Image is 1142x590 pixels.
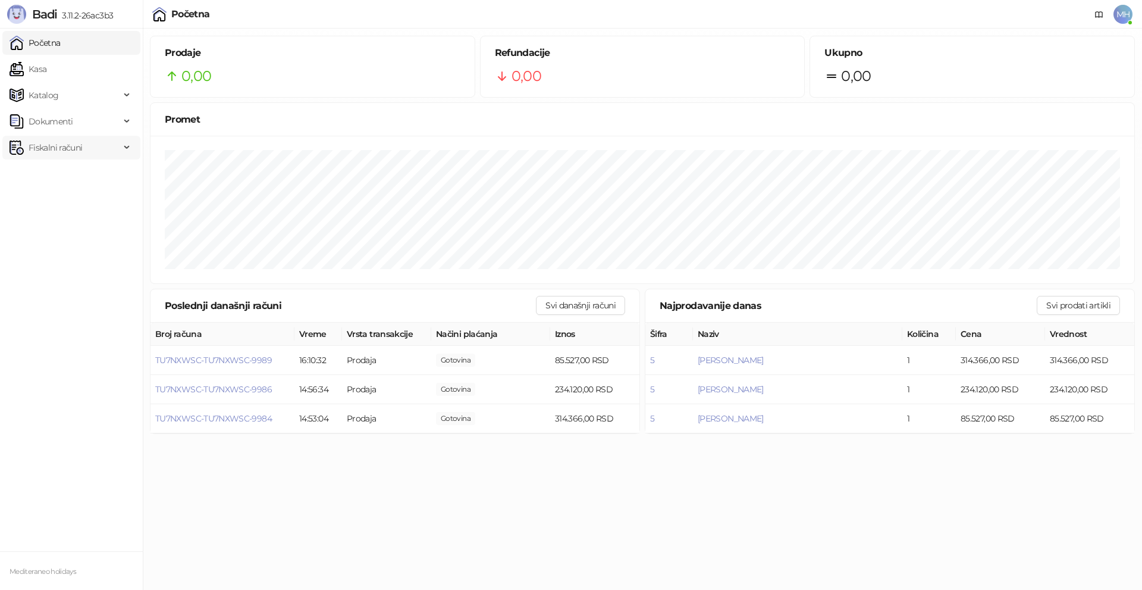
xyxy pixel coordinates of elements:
[550,323,639,346] th: Iznos
[57,10,113,21] span: 3.11.2-26ac3b3
[165,46,460,60] h5: Prodaje
[1045,375,1134,404] td: 234.120,00 RSD
[29,136,82,160] span: Fiskalni računi
[1045,346,1134,375] td: 314.366,00 RSD
[841,65,871,88] span: 0,00
[824,46,1120,60] h5: Ukupno
[342,346,431,375] td: Prodaja
[10,567,76,576] small: Mediteraneo holidays
[165,298,536,313] div: Poslednji današnji računi
[1090,5,1109,24] a: Dokumentacija
[436,412,475,425] span: 0,00
[171,10,210,19] div: Početna
[902,375,956,404] td: 1
[181,65,211,88] span: 0,00
[536,296,625,315] button: Svi današnji računi
[1113,5,1132,24] span: MH
[693,323,902,346] th: Naziv
[698,413,764,424] button: [PERSON_NAME]
[10,31,61,55] a: Početna
[512,65,541,88] span: 0,00
[956,375,1045,404] td: 234.120,00 RSD
[342,375,431,404] td: Prodaja
[294,375,342,404] td: 14:56:34
[550,404,639,433] td: 314.366,00 RSD
[550,346,639,375] td: 85.527,00 RSD
[650,355,654,366] button: 5
[1045,404,1134,433] td: 85.527,00 RSD
[155,355,272,366] button: TU7NXWSC-TU7NXWSC-9989
[550,375,639,404] td: 234.120,00 RSD
[150,323,294,346] th: Broj računa
[436,354,475,367] span: 0,00
[342,323,431,346] th: Vrsta transakcije
[7,5,26,24] img: Logo
[165,112,1120,127] div: Promet
[698,384,764,395] button: [PERSON_NAME]
[155,384,272,395] button: TU7NXWSC-TU7NXWSC-9986
[155,413,272,424] button: TU7NXWSC-TU7NXWSC-9984
[1037,296,1120,315] button: Svi prodati artikli
[650,384,654,395] button: 5
[902,346,956,375] td: 1
[32,7,57,21] span: Badi
[1045,323,1134,346] th: Vrednost
[495,46,790,60] h5: Refundacije
[660,298,1037,313] div: Najprodavanije danas
[698,355,764,366] button: [PERSON_NAME]
[436,383,475,396] span: 0,00
[431,323,550,346] th: Načini plaćanja
[294,346,342,375] td: 16:10:32
[902,404,956,433] td: 1
[342,404,431,433] td: Prodaja
[29,83,59,107] span: Katalog
[294,323,342,346] th: Vreme
[956,404,1045,433] td: 85.527,00 RSD
[645,323,693,346] th: Šifra
[956,346,1045,375] td: 314.366,00 RSD
[902,323,956,346] th: Količina
[650,413,654,424] button: 5
[10,57,46,81] a: Kasa
[956,323,1045,346] th: Cena
[294,404,342,433] td: 14:53:04
[29,110,73,133] span: Dokumenti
